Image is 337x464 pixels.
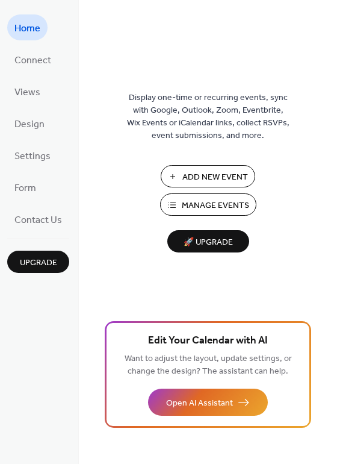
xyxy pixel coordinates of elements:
[14,51,51,70] span: Connect
[14,115,45,134] span: Design
[182,199,249,212] span: Manage Events
[20,257,57,269] span: Upgrade
[161,165,255,187] button: Add New Event
[125,351,292,380] span: Want to adjust the layout, update settings, or change the design? The assistant can help.
[7,14,48,40] a: Home
[127,92,289,142] span: Display one-time or recurring events, sync with Google, Outlook, Zoom, Eventbrite, Wix Events or ...
[148,389,268,416] button: Open AI Assistant
[167,230,249,252] button: 🚀 Upgrade
[148,333,268,350] span: Edit Your Calendar with AI
[7,142,58,168] a: Settings
[14,179,36,198] span: Form
[14,211,62,230] span: Contact Us
[175,234,242,251] span: 🚀 Upgrade
[7,206,69,232] a: Contact Us
[182,171,248,184] span: Add New Event
[14,19,40,38] span: Home
[160,193,256,216] button: Manage Events
[7,110,52,136] a: Design
[166,397,233,410] span: Open AI Assistant
[7,174,43,200] a: Form
[14,147,51,166] span: Settings
[7,78,48,104] a: Views
[14,83,40,102] span: Views
[7,251,69,273] button: Upgrade
[7,46,58,72] a: Connect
